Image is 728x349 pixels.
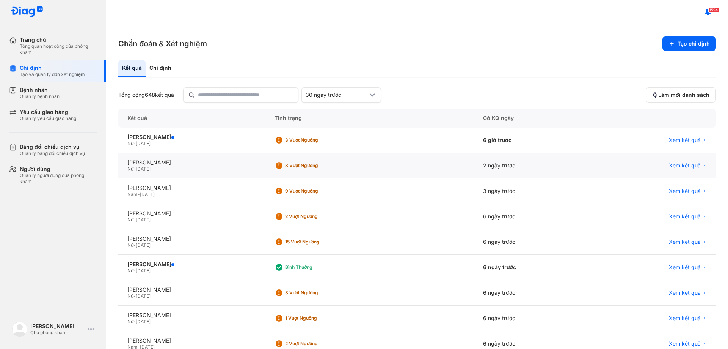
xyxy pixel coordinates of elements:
span: Xem kết quả [669,137,701,144]
div: 6 giờ trước [474,128,589,153]
span: Nữ [127,166,133,172]
div: Yêu cầu giao hàng [20,109,76,115]
span: - [133,268,136,273]
div: 1 Vượt ngưỡng [285,315,346,321]
span: - [133,242,136,248]
div: Chỉ định [20,65,85,71]
span: Xem kết quả [669,264,701,271]
span: - [133,319,136,324]
div: Tổng quan hoạt động của phòng khám [20,43,97,55]
span: - [133,166,136,172]
span: Nữ [127,242,133,248]
div: [PERSON_NAME] [127,235,256,242]
span: [DATE] [136,242,151,248]
span: [DATE] [136,319,151,324]
img: logo [11,6,43,18]
span: Xem kết quả [669,340,701,347]
button: Làm mới danh sách [646,87,716,103]
span: - [133,293,136,299]
div: Tình trạng [265,109,474,128]
div: Chủ phòng khám [30,330,85,336]
span: Xem kết quả [669,162,701,169]
span: - [133,141,136,146]
div: Quản lý bảng đối chiếu dịch vụ [20,150,85,156]
div: [PERSON_NAME] [30,323,85,330]
button: Tạo chỉ định [662,36,716,51]
span: Làm mới danh sách [658,92,709,98]
img: logo [12,322,27,337]
span: - [138,191,140,197]
div: 6 ngày trước [474,204,589,229]
span: [DATE] [140,191,155,197]
div: [PERSON_NAME] [127,286,256,293]
div: 2 Vượt ngưỡng [285,341,346,347]
div: [PERSON_NAME] [127,159,256,166]
span: [DATE] [136,293,151,299]
div: 3 Vượt ngưỡng [285,290,346,296]
div: Bệnh nhân [20,87,60,93]
div: 30 ngày trước [306,92,368,98]
div: Kết quả [118,109,265,128]
span: Nữ [127,217,133,223]
span: [DATE] [136,217,151,223]
div: Quản lý người dùng của phòng khám [20,172,97,185]
div: 2 Vượt ngưỡng [285,213,346,220]
span: Xem kết quả [669,188,701,194]
div: 15 Vượt ngưỡng [285,239,346,245]
div: Quản lý yêu cầu giao hàng [20,115,76,122]
div: [PERSON_NAME] [127,185,256,191]
span: Xem kết quả [669,289,701,296]
div: 3 Vượt ngưỡng [285,137,346,143]
div: [PERSON_NAME] [127,134,256,141]
div: Tạo và quản lý đơn xét nghiệm [20,71,85,77]
div: [PERSON_NAME] [127,261,256,268]
div: 6 ngày trước [474,229,589,255]
span: - [133,217,136,223]
span: Nam [127,191,138,197]
div: Người dùng [20,166,97,172]
div: [PERSON_NAME] [127,210,256,217]
span: Xem kết quả [669,315,701,322]
div: 3 ngày trước [474,178,589,204]
div: 8 Vượt ngưỡng [285,163,346,169]
span: 648 [145,92,155,98]
span: Nữ [127,319,133,324]
span: Xem kết quả [669,213,701,220]
div: [PERSON_NAME] [127,337,256,344]
span: Nữ [127,293,133,299]
div: Chỉ định [146,60,175,77]
div: Quản lý bệnh nhân [20,93,60,99]
span: [DATE] [136,268,151,273]
span: Nữ [127,141,133,146]
span: 1594 [708,7,719,13]
div: [PERSON_NAME] [127,312,256,319]
div: Bảng đối chiếu dịch vụ [20,144,85,150]
span: Xem kết quả [669,238,701,245]
div: Kết quả [118,60,146,77]
div: 6 ngày trước [474,255,589,280]
span: [DATE] [136,166,151,172]
div: Có KQ ngày [474,109,589,128]
div: Bình thường [285,264,346,270]
div: 9 Vượt ngưỡng [285,188,346,194]
span: Nữ [127,268,133,273]
div: Tổng cộng kết quả [118,92,174,98]
div: 2 ngày trước [474,153,589,178]
div: 6 ngày trước [474,280,589,306]
div: Trang chủ [20,36,97,43]
div: 6 ngày trước [474,306,589,331]
span: [DATE] [136,141,151,146]
h3: Chẩn đoán & Xét nghiệm [118,38,207,49]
